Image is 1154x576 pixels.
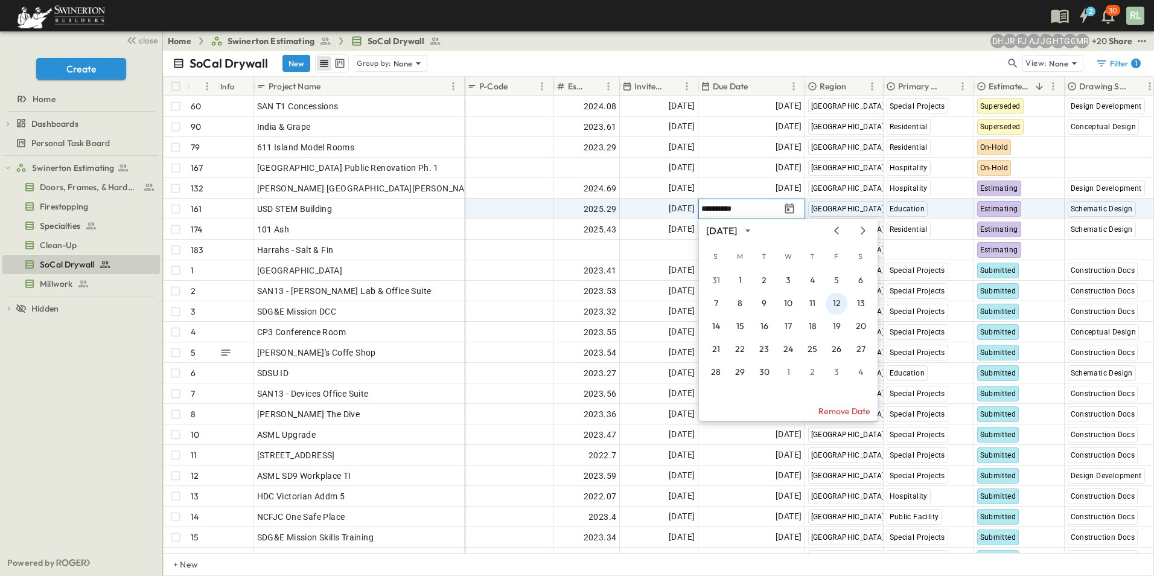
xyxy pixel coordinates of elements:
button: Sort [1129,80,1143,93]
span: 2023.54 [584,347,617,359]
div: Filter [1095,57,1141,69]
span: 2023.32 [584,306,617,318]
p: Invite Date [634,80,664,92]
div: Clean-Uptest [2,235,160,255]
p: 30 [1109,6,1117,16]
span: [DATE] [776,140,802,154]
p: 2 [191,285,196,297]
p: None [394,57,413,69]
a: SoCal Drywall [351,35,441,47]
p: 79 [191,141,200,153]
button: Filter1 [1091,55,1144,72]
span: Submitted [980,369,1016,377]
span: Construction Docs [1071,287,1135,295]
span: [GEOGRAPHIC_DATA] [811,430,885,439]
span: Conceptual Design [1071,123,1136,131]
span: 101 Ash [257,223,290,235]
div: Meghana Raj (meghana.raj@swinerton.com) [1075,34,1089,48]
span: Hospitality [890,164,928,172]
button: 26 [826,339,847,360]
button: Sort [666,80,680,93]
span: SoCal Drywall [368,35,424,47]
button: 10 [777,293,799,315]
span: Friday [826,245,847,269]
div: Anthony Jimenez (anthony.jimenez@swinerton.com) [1027,34,1041,48]
p: View: [1025,57,1047,70]
span: SAN13 - Devices Office Suite [257,388,369,400]
span: [DATE] [669,386,695,400]
span: Wednesday [777,245,799,269]
span: Special Projects [890,472,945,480]
p: 167 [191,162,203,174]
span: Monday [729,245,751,269]
button: Sort [193,80,206,93]
span: [GEOGRAPHIC_DATA] [811,164,885,172]
span: Submitted [980,328,1016,336]
p: + 20 [1092,35,1104,47]
img: 6c363589ada0b36f064d841b69d3a419a338230e66bb0a533688fa5cc3e9e735.png [14,3,107,28]
span: Special Projects [890,430,945,439]
span: [GEOGRAPHIC_DATA] [811,472,885,480]
span: [PERSON_NAME] The Dive [257,408,360,420]
span: [DATE] [669,407,695,421]
span: Construction Docs [1071,492,1135,501]
span: Hospitality [890,492,928,501]
a: SoCal Drywall [2,256,158,273]
span: [DATE] [669,181,695,195]
span: 2023.59 [584,470,617,482]
div: Firestoppingtest [2,197,160,216]
div: Daryll Hayward (daryll.hayward@swinerton.com) [990,34,1005,48]
p: 12 [191,470,199,482]
p: 7 [191,388,195,400]
span: Swinerton Estimating [32,162,114,174]
button: 19 [826,316,847,338]
span: Residential [890,225,928,234]
span: 2023.61 [584,121,617,133]
span: India & Grape [257,121,311,133]
button: 15 [729,316,751,338]
span: Construction Docs [1071,430,1135,439]
span: 2023.41 [584,264,617,277]
span: SDSU ID [257,367,289,379]
div: Millworktest [2,274,160,293]
button: 2 [753,270,775,292]
p: 11 [191,449,197,461]
span: Submitted [980,492,1016,501]
span: close [139,34,158,46]
span: [DATE] [669,345,695,359]
span: 2023.27 [584,367,617,379]
p: Region [820,80,846,92]
p: Estimate Number [568,80,585,92]
span: Harrahs - Salt & Fin [257,244,334,256]
span: Submitted [980,266,1016,275]
span: Superseded [980,102,1021,110]
p: None [1049,57,1068,69]
span: 2025.29 [584,203,617,215]
span: [DATE] [776,448,802,462]
button: 2 [1072,5,1096,27]
button: 30 [753,362,775,383]
a: Swinerton Estimating [16,159,158,176]
span: Design Development [1071,184,1142,193]
button: 4 [850,362,872,383]
span: Tuesday [753,245,775,269]
span: Special Projects [890,348,945,357]
span: Personal Task Board [31,137,110,149]
span: SoCal Drywall [40,258,94,270]
h6: 2 [1089,7,1092,16]
button: Sort [849,80,862,93]
span: Construction Docs [1071,307,1135,316]
span: Residential [890,123,928,131]
button: test [1135,34,1149,48]
span: Design Development [1071,102,1142,110]
button: 16 [753,316,775,338]
button: Menu [446,79,461,94]
p: Due Date [713,80,748,92]
div: Francisco J. Sanchez (frsanchez@swinerton.com) [1015,34,1029,48]
span: [PERSON_NAME] [GEOGRAPHIC_DATA][PERSON_NAME] [257,182,480,194]
p: 5 [191,347,196,359]
p: 60 [191,100,201,112]
button: 1 [729,270,751,292]
div: [DATE] [706,224,737,238]
span: 2023.55 [584,326,617,338]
